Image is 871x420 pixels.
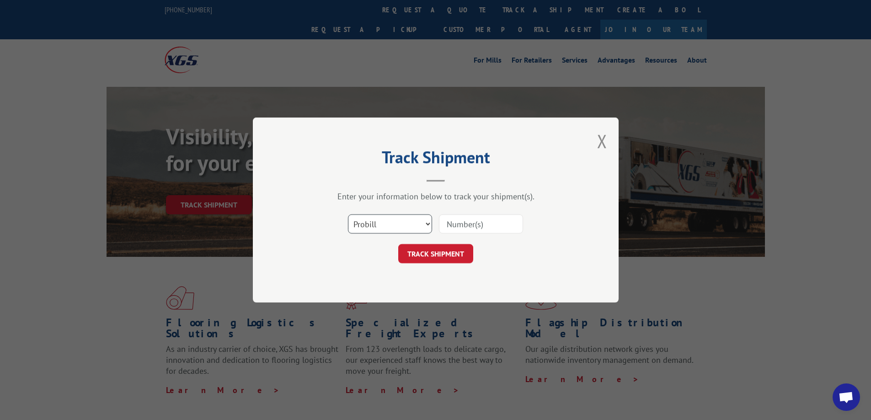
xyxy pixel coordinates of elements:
[833,383,860,411] div: Open chat
[439,214,523,234] input: Number(s)
[299,191,573,202] div: Enter your information below to track your shipment(s).
[597,129,607,153] button: Close modal
[299,151,573,168] h2: Track Shipment
[398,244,473,263] button: TRACK SHIPMENT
